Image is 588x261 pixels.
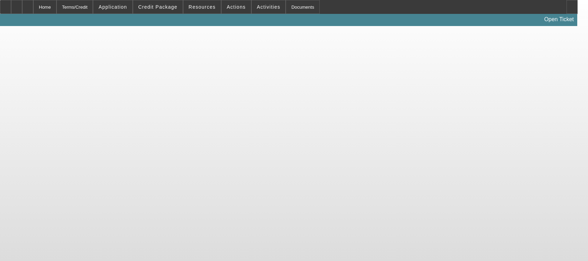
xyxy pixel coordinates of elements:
button: Actions [222,0,251,14]
span: Actions [227,4,246,10]
button: Activities [252,0,286,14]
span: Resources [189,4,216,10]
button: Credit Package [133,0,183,14]
button: Resources [183,0,221,14]
span: Application [98,4,127,10]
a: Open Ticket [542,14,577,25]
span: Activities [257,4,280,10]
button: Application [93,0,132,14]
span: Credit Package [138,4,178,10]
